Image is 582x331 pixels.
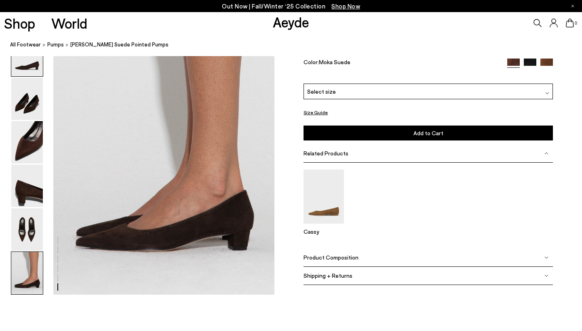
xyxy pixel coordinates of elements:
[304,272,352,279] span: Shipping + Returns
[222,1,360,11] p: Out Now | Fall/Winter ‘25 Collection
[413,130,443,136] span: Add to Cart
[11,121,43,163] img: Judi Suede Pointed Pumps - Image 3
[70,40,169,49] span: [PERSON_NAME] Suede Pointed Pumps
[304,107,328,117] button: Size Guide
[304,170,344,224] img: Cassy Pointed-Toe Suede Flats
[545,91,549,95] img: svg%3E
[47,40,64,49] a: pumps
[307,87,336,96] span: Select size
[544,274,548,278] img: svg%3E
[304,59,499,68] div: Color:
[10,40,41,49] a: All Footwear
[304,228,344,235] p: Cassy
[331,2,360,10] span: Navigate to /collections/new-in
[11,252,43,294] img: Judi Suede Pointed Pumps - Image 6
[544,151,548,155] img: svg%3E
[319,59,350,65] span: Moka Suede
[544,256,548,260] img: svg%3E
[10,34,582,56] nav: breadcrumb
[47,41,64,48] span: pumps
[574,21,578,25] span: 0
[566,19,574,27] a: 0
[304,150,348,157] span: Related Products
[51,16,87,30] a: World
[11,165,43,207] img: Judi Suede Pointed Pumps - Image 4
[4,16,35,30] a: Shop
[304,254,358,261] span: Product Composition
[11,78,43,120] img: Judi Suede Pointed Pumps - Image 2
[304,126,553,140] button: Add to Cart
[11,208,43,251] img: Judi Suede Pointed Pumps - Image 5
[304,218,344,235] a: Cassy Pointed-Toe Suede Flats Cassy
[273,13,309,30] a: Aeyde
